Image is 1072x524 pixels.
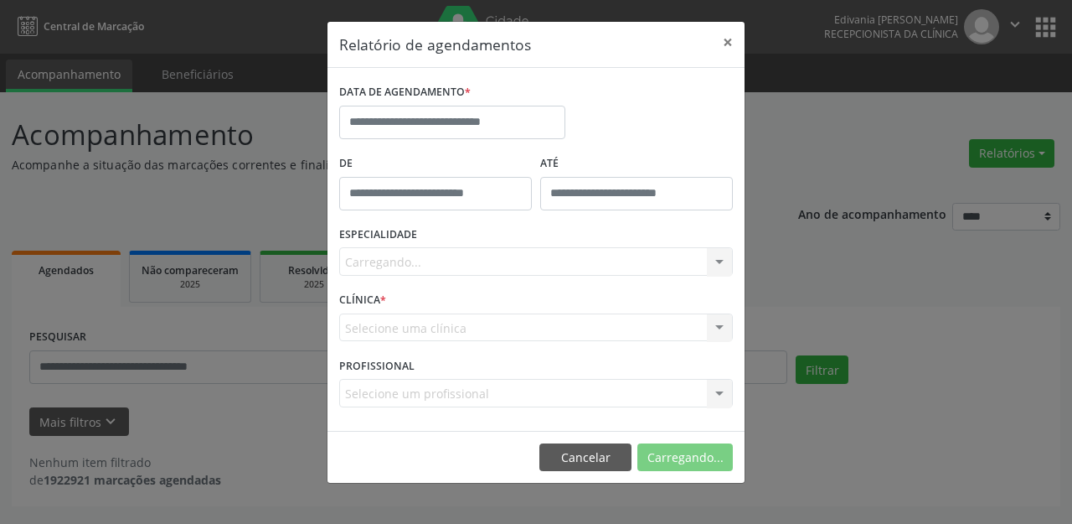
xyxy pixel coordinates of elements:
[339,80,471,106] label: DATA DE AGENDAMENTO
[540,151,733,177] label: ATÉ
[339,288,386,314] label: CLÍNICA
[339,222,417,248] label: ESPECIALIDADE
[539,444,631,472] button: Cancelar
[339,151,532,177] label: De
[711,22,745,63] button: Close
[339,34,531,55] h5: Relatório de agendamentos
[637,444,733,472] button: Carregando...
[339,353,415,379] label: PROFISSIONAL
